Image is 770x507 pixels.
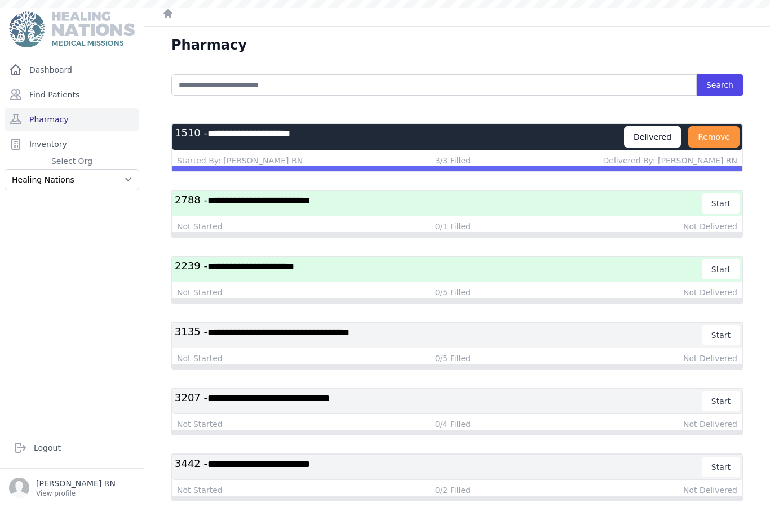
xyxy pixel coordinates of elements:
p: View profile [36,489,116,498]
div: Delivered [624,126,681,148]
a: Find Patients [5,83,139,106]
a: [PERSON_NAME] RN View profile [9,478,135,498]
div: 0/5 Filled [435,287,471,298]
img: Medical Missions EMR [9,11,134,47]
button: Start [702,457,740,477]
div: 3/3 Filled [435,155,471,166]
div: 0/1 Filled [435,221,471,232]
div: 0/2 Filled [435,484,471,496]
button: Start [702,193,740,214]
div: Delivered By: [PERSON_NAME] RN [603,155,737,166]
p: [PERSON_NAME] RN [36,478,116,489]
div: Started By: [PERSON_NAME] RN [177,155,303,166]
div: Not Started [177,221,223,232]
button: Start [702,391,740,411]
div: Not Delivered [683,484,737,496]
div: 0/5 Filled [435,353,471,364]
a: Logout [9,437,135,459]
h3: 3442 - [175,457,703,477]
h1: Pharmacy [171,36,247,54]
div: Not Started [177,287,223,298]
h3: 2788 - [175,193,703,214]
div: Not Delivered [683,221,737,232]
a: Dashboard [5,59,139,81]
div: 0/4 Filled [435,419,471,430]
div: Not Started [177,353,223,364]
div: Not Started [177,484,223,496]
button: Search [697,74,743,96]
div: Not Delivered [683,287,737,298]
span: Select Org [47,155,97,167]
h3: 2239 - [175,259,703,279]
button: Start [702,259,740,279]
div: Not Delivered [683,353,737,364]
a: Inventory [5,133,139,155]
button: Start [702,325,740,345]
h3: 1510 - [175,126,624,148]
div: Not Started [177,419,223,430]
button: Remove [688,126,740,148]
div: Not Delivered [683,419,737,430]
a: Pharmacy [5,108,139,131]
h3: 3135 - [175,325,703,345]
h3: 3207 - [175,391,703,411]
